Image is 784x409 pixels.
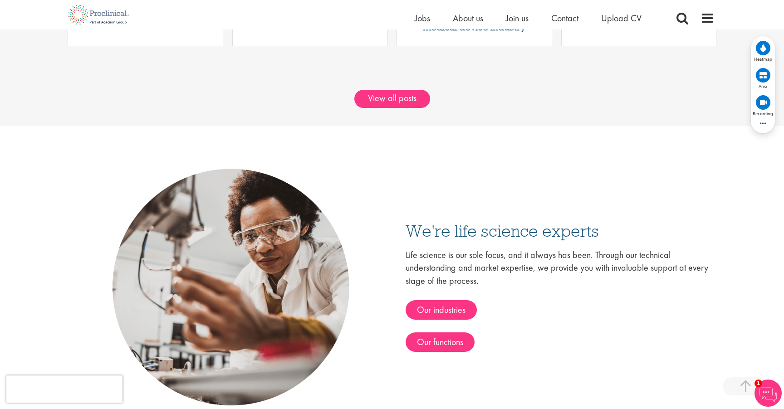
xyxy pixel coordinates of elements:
[406,300,477,320] a: Our industries
[506,12,529,24] a: Join us
[601,12,642,24] a: Upload CV
[354,90,430,108] a: View all posts
[754,40,772,62] div: View heatmap
[754,56,772,62] span: Heatmap
[551,12,578,24] a: Contact
[406,248,714,352] div: Life science is our sole focus, and it always has been. Through our technical understanding and m...
[755,380,762,387] span: 1
[453,12,483,24] a: About us
[755,380,782,407] img: Chatbot
[406,222,714,239] h3: We're life science experts
[406,332,475,352] a: Our functions
[759,83,767,89] span: Area
[753,94,773,116] div: View recordings
[753,111,773,116] span: Recording
[754,67,772,89] div: View area map
[415,12,430,24] a: Jobs
[6,375,122,403] iframe: reCAPTCHA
